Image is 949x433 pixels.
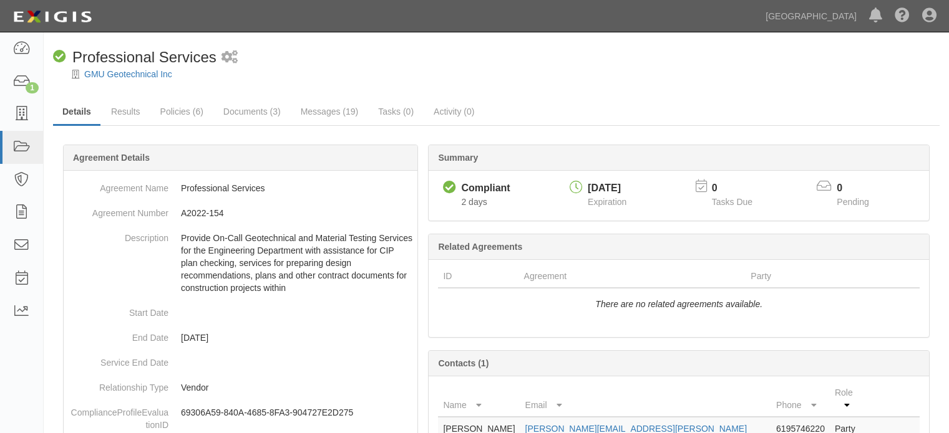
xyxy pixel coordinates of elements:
[69,325,412,350] dd: [DATE]
[69,201,168,219] dt: Agreement Number
[588,181,626,196] div: [DATE]
[53,50,66,64] i: Compliant
[69,375,168,394] dt: Relationship Type
[771,381,830,417] th: Phone
[291,99,368,124] a: Messages (19)
[221,51,238,64] i: 2 scheduled workflows
[438,242,522,252] b: Related Agreements
[595,299,762,309] i: There are no related agreements available.
[9,6,95,28] img: logo-5460c22ac91f19d4615b14bd174203de0afe785f0fc80cf4dbbc73dc1793850b.png
[72,49,217,65] span: Professional Services
[438,265,518,288] th: ID
[69,201,412,226] dd: A2022-154
[746,265,877,288] th: Party
[69,350,168,369] dt: Service End Date
[181,232,412,294] p: Provide On-Call Geotechnical and Material Testing Services for the Engineering Department with as...
[53,99,100,126] a: Details
[461,197,487,207] span: Since 09/08/2025
[461,181,510,196] div: Compliant
[69,300,168,319] dt: Start Date
[214,99,290,124] a: Documents (3)
[895,9,910,24] i: Help Center - Complianz
[69,176,412,201] dd: Professional Services
[69,226,168,244] dt: Description
[759,4,863,29] a: [GEOGRAPHIC_DATA]
[69,325,168,344] dt: End Date
[520,381,772,417] th: Email
[424,99,484,124] a: Activity (0)
[712,181,768,196] p: 0
[151,99,213,124] a: Policies (6)
[837,181,884,196] p: 0
[73,153,150,163] b: Agreement Details
[369,99,423,124] a: Tasks (0)
[69,400,168,431] dt: ComplianceProfileEvaluationID
[69,176,168,194] dt: Agreement Name
[102,99,150,124] a: Results
[84,69,172,79] a: GMU Geotechnical Inc
[519,265,746,288] th: Agreement
[53,47,217,68] div: Professional Services
[438,358,489,368] b: Contacts (1)
[443,181,456,194] i: Compliant
[69,375,412,400] dd: Vendor
[438,153,478,163] b: Summary
[438,381,520,417] th: Name
[588,197,626,207] span: Expiration
[830,381,870,417] th: Role
[837,197,869,207] span: Pending
[26,82,39,93] div: 1
[181,406,412,419] p: 69306A59-840A-4685-8FA3-904727E2D275
[712,197,752,207] span: Tasks Due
